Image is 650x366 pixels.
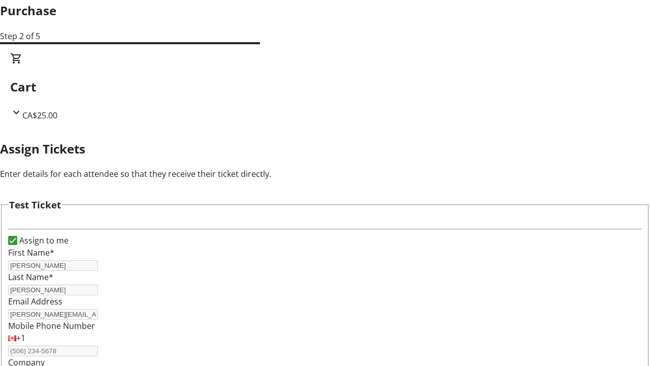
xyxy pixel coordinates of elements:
[8,346,98,356] input: (506) 234-5678
[8,247,54,258] label: First Name*
[10,52,640,121] div: CartCA$25.00
[17,234,69,247] label: Assign to me
[9,198,61,212] h3: Test Ticket
[8,296,62,307] label: Email Address
[8,320,95,331] label: Mobile Phone Number
[10,78,640,96] h2: Cart
[22,110,57,121] span: CA$25.00
[8,271,53,283] label: Last Name*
